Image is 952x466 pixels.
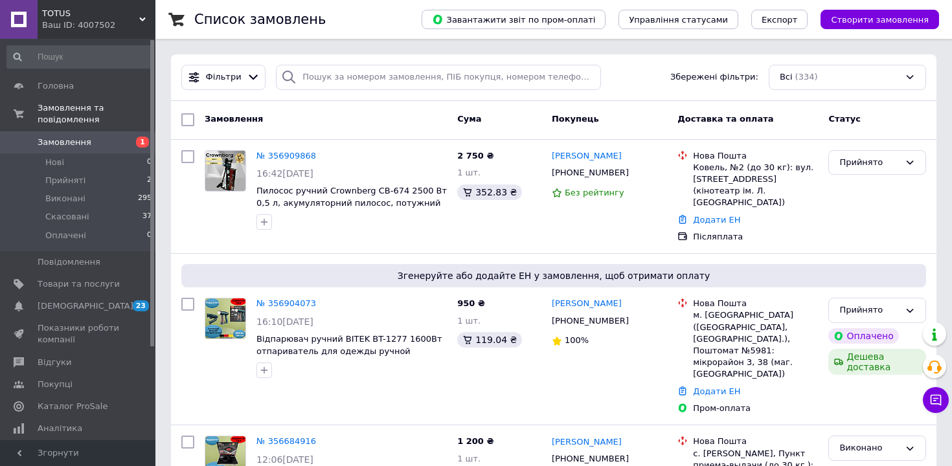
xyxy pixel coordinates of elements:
[751,10,808,29] button: Експорт
[147,157,152,168] span: 0
[677,114,773,124] span: Доставка та оплата
[432,14,595,25] span: Завантажити звіт по пром-оплаті
[693,436,818,447] div: Нова Пошта
[693,386,740,396] a: Додати ЕН
[693,150,818,162] div: Нова Пошта
[821,10,939,29] button: Створити замовлення
[780,71,793,83] span: Всі
[136,137,149,148] span: 1
[45,175,85,186] span: Прийняті
[206,71,242,83] span: Фільтри
[147,175,152,186] span: 2
[839,441,900,455] div: Виконано
[629,15,728,25] span: Управління статусами
[138,193,152,205] span: 295
[457,168,481,177] span: 1 шт.
[457,332,522,348] div: 119.04 ₴
[549,164,631,181] div: [PHONE_NUMBER]
[38,357,71,368] span: Відгуки
[549,313,631,329] div: [PHONE_NUMBER]
[187,269,921,282] span: Згенеруйте або додайте ЕН у замовлення, щоб отримати оплату
[205,298,246,339] a: Фото товару
[839,304,900,317] div: Прийнято
[795,72,818,82] span: (334)
[38,256,100,268] span: Повідомлення
[256,316,313,327] span: 16:10[DATE]
[565,188,624,197] span: Без рейтингу
[38,379,73,390] span: Покупці
[6,45,153,69] input: Пошук
[256,168,313,179] span: 16:42[DATE]
[205,150,246,192] a: Фото товару
[194,12,326,27] h1: Список замовлень
[828,328,898,344] div: Оплачено
[38,322,120,346] span: Показники роботи компанії
[808,14,939,24] a: Створити замовлення
[38,423,82,434] span: Аналітика
[256,298,316,308] a: № 356904073
[693,162,818,209] div: Ковель, №2 (до 30 кг): вул. [STREET_ADDRESS] (кінотеатр ім. Л. [GEOGRAPHIC_DATA])
[276,65,601,90] input: Пошук за номером замовлення, ПІБ покупця, номером телефону, Email, номером накладної
[38,278,120,290] span: Товари та послуги
[828,349,926,375] div: Дешева доставка
[205,114,263,124] span: Замовлення
[256,436,316,446] a: № 356684916
[457,151,493,161] span: 2 750 ₴
[457,298,485,308] span: 950 ₴
[38,300,133,312] span: [DEMOGRAPHIC_DATA]
[457,316,481,326] span: 1 шт.
[42,8,139,19] span: TOTUS
[693,215,740,225] a: Додати ЕН
[205,298,245,338] img: Фото товару
[38,137,91,148] span: Замовлення
[142,211,152,223] span: 37
[831,15,929,25] span: Створити замовлення
[457,454,481,463] span: 1 шт.
[147,230,152,241] span: 0
[693,298,818,309] div: Нова Пошта
[552,114,599,124] span: Покупець
[552,298,622,310] a: [PERSON_NAME]
[38,401,108,412] span: Каталог ProSale
[693,231,818,243] div: Післяплата
[133,300,149,311] span: 23
[552,436,622,449] a: [PERSON_NAME]
[457,436,493,446] span: 1 200 ₴
[693,403,818,414] div: Пром-оплата
[457,114,481,124] span: Cума
[839,156,900,170] div: Прийнято
[38,80,74,92] span: Головна
[552,150,622,162] a: [PERSON_NAME]
[457,184,522,200] div: 352.83 ₴
[205,151,245,191] img: Фото товару
[256,151,316,161] a: № 356909868
[693,309,818,380] div: м. [GEOGRAPHIC_DATA] ([GEOGRAPHIC_DATA], [GEOGRAPHIC_DATA].), Поштомат №5981: мікрорайон 3, 38 (м...
[828,114,861,124] span: Статус
[762,15,798,25] span: Експорт
[670,71,758,83] span: Збережені фільтри:
[45,211,89,223] span: Скасовані
[565,335,589,345] span: 100%
[923,387,949,413] button: Чат з покупцем
[42,19,155,31] div: Ваш ID: 4007502
[256,454,313,465] span: 12:06[DATE]
[422,10,606,29] button: Завантажити звіт по пром-оплаті
[45,230,86,241] span: Оплачені
[256,334,446,368] a: Відпарювач ручний BITEK BT-1277 1600Вт отпариватель для одежды ручной потужний паровий утюг для о...
[45,193,85,205] span: Виконані
[45,157,64,168] span: Нові
[256,186,447,219] a: Пилосос ручний Crownberg CB-674 2500 Вт 0,5 л, акумуляторний пилосос, потужний пилосос для дому
[38,102,155,126] span: Замовлення та повідомлення
[618,10,738,29] button: Управління статусами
